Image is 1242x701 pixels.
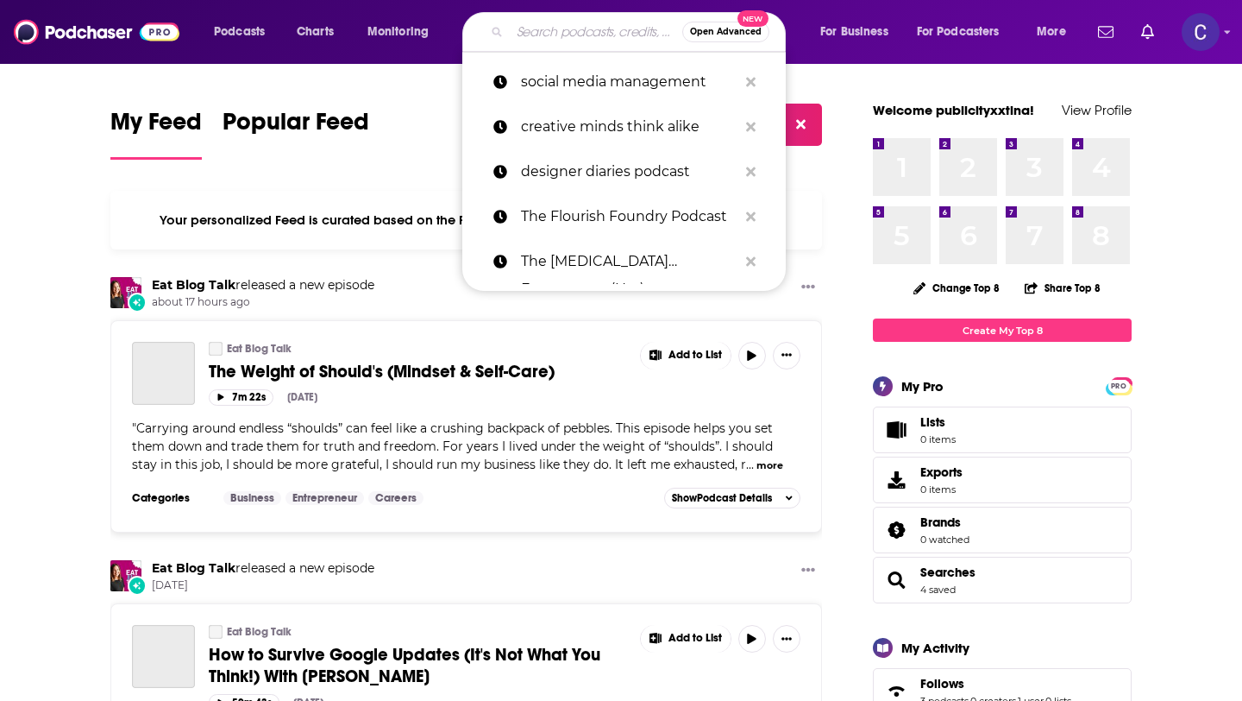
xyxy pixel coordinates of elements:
[1062,102,1132,118] a: View Profile
[132,420,773,472] span: Carrying around endless “shoulds” can feel like a crushing backpack of pebbles. This episode help...
[152,578,374,593] span: [DATE]
[668,632,722,645] span: Add to List
[794,277,822,299] button: Show More Button
[510,18,682,46] input: Search podcasts, credits, & more...
[879,568,913,592] a: Searches
[920,584,956,596] a: 4 saved
[209,389,273,406] button: 7m 22s
[879,418,913,442] span: Lists
[873,319,1132,342] a: Create My Top 8
[368,491,423,505] a: Careers
[920,433,956,445] span: 0 items
[132,625,195,688] a: How to Survive Google Updates (It's Not What You Think!) With Elena Davis
[1134,17,1161,47] a: Show notifications dropdown
[152,277,235,293] a: Eat Blog Talk
[132,420,773,472] span: "
[1108,380,1129,393] span: PRO
[794,560,822,582] button: Show More Button
[873,507,1132,553] span: Brands
[1182,13,1220,51] span: Logged in as publicityxxtina
[773,625,800,653] button: Show More Button
[227,625,292,639] a: Eat Blog Talk
[873,457,1132,503] a: Exports
[920,565,975,580] a: Searches
[214,20,265,44] span: Podcasts
[367,20,429,44] span: Monitoring
[152,560,235,576] a: Eat Blog Talk
[462,104,786,149] a: creative minds think alike
[110,277,141,308] img: Eat Blog Talk
[462,239,786,284] a: The [MEDICAL_DATA] Entrepreneu(Her)
[521,104,737,149] p: creative minds think alike
[462,60,786,104] a: social media management
[1091,17,1120,47] a: Show notifications dropdown
[920,515,969,530] a: Brands
[128,576,147,595] div: New Episode
[1182,13,1220,51] button: Show profile menu
[682,22,769,42] button: Open AdvancedNew
[641,625,731,653] button: Show More Button
[920,464,963,480] span: Exports
[1025,18,1088,46] button: open menu
[820,20,888,44] span: For Business
[110,560,141,591] img: Eat Blog Talk
[773,342,800,369] button: Show More Button
[223,107,369,147] span: Popular Feed
[737,10,768,27] span: New
[521,149,737,194] p: designer diaries podcast
[873,557,1132,603] span: Searches
[227,342,292,356] a: Eat Blog Talk
[152,560,374,577] h3: released a new episode
[672,492,772,504] span: Show Podcast Details
[285,18,344,46] a: Charts
[901,640,969,656] div: My Activity
[355,18,451,46] button: open menu
[110,107,202,147] span: My Feed
[920,515,961,530] span: Brands
[906,18,1025,46] button: open menu
[152,295,374,310] span: about 17 hours ago
[521,60,737,104] p: social media management
[641,342,731,369] button: Show More Button
[285,491,364,505] a: Entrepreneur
[209,644,628,687] a: How to Survive Google Updates (It's Not What You Think!) With [PERSON_NAME]
[209,361,555,382] span: The Weight of Should's (Mindset & Self-Care)
[209,625,223,639] a: Eat Blog Talk
[920,414,956,430] span: Lists
[901,378,944,395] div: My Pro
[756,458,783,473] button: more
[1182,13,1220,51] img: User Profile
[209,361,628,382] a: The Weight of Should's (Mindset & Self-Care)
[1037,20,1066,44] span: More
[462,149,786,194] a: designer diaries podcast
[202,18,287,46] button: open menu
[879,468,913,492] span: Exports
[297,20,334,44] span: Charts
[132,342,195,405] a: The Weight of Should's (Mindset & Self-Care)
[152,277,374,294] h3: released a new episode
[223,491,281,505] a: Business
[873,407,1132,453] a: Lists
[479,12,802,52] div: Search podcasts, credits, & more...
[287,391,317,403] div: [DATE]
[920,483,963,496] span: 0 items
[690,28,762,36] span: Open Advanced
[14,16,179,48] img: Podchaser - Follow, Share and Rate Podcasts
[903,277,1010,299] button: Change Top 8
[110,191,822,249] div: Your personalized Feed is curated based on the Podcasts, Creators, Users, and Lists that you Follow.
[110,107,202,160] a: My Feed
[223,107,369,160] a: Popular Feed
[462,194,786,239] a: The Flourish Foundry Podcast
[209,644,600,687] span: How to Survive Google Updates (It's Not What You Think!) With [PERSON_NAME]
[920,676,1071,692] a: Follows
[873,102,1034,118] a: Welcome publicityxxtina!
[664,488,800,508] button: ShowPodcast Details
[521,194,737,239] p: The Flourish Foundry Podcast
[920,676,964,692] span: Follows
[1024,271,1101,305] button: Share Top 8
[746,457,754,472] span: ...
